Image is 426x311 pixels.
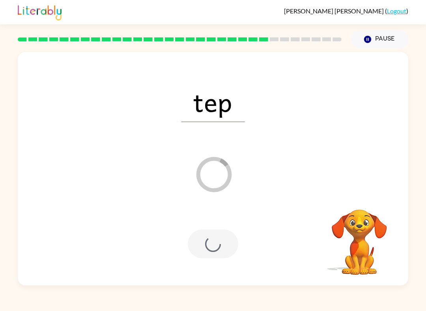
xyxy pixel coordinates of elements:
[351,30,408,48] button: Pause
[387,7,406,15] a: Logout
[18,3,62,20] img: Literably
[284,7,385,15] span: [PERSON_NAME] [PERSON_NAME]
[284,7,408,15] div: ( )
[181,81,245,122] span: tep
[320,197,399,276] video: Your browser must support playing .mp4 files to use Literably. Please try using another browser.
